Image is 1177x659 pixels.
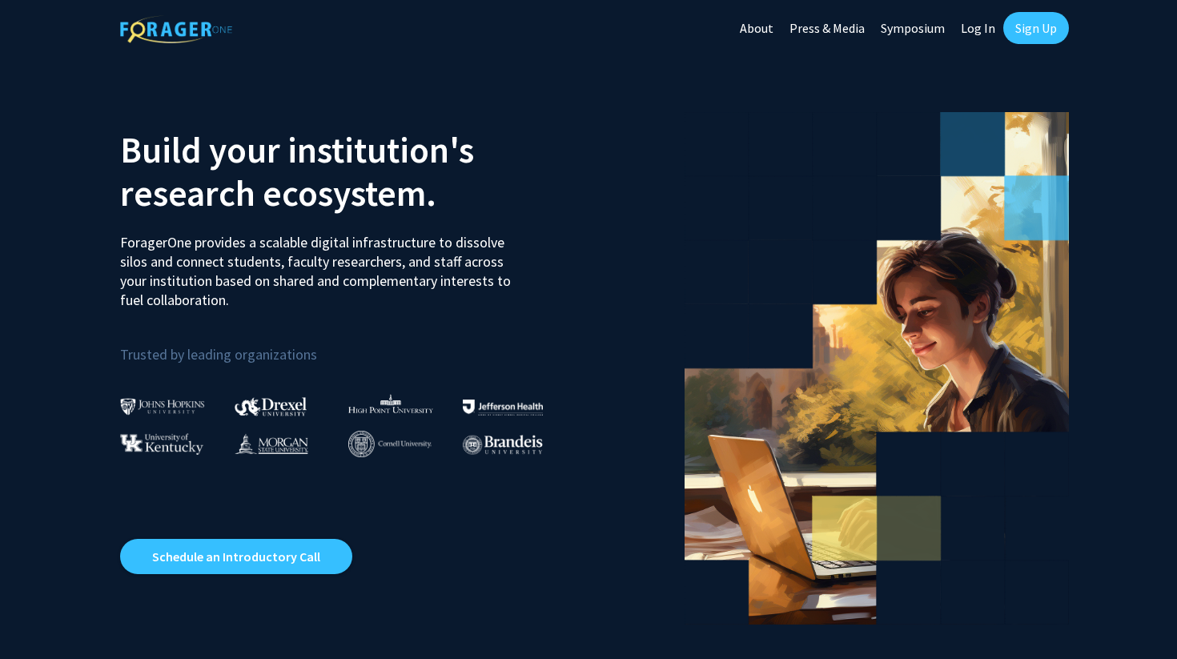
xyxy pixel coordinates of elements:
img: Brandeis University [463,435,543,455]
a: Sign Up [1003,12,1069,44]
img: Cornell University [348,431,432,457]
iframe: Chat [12,587,68,647]
a: Opens in a new tab [120,539,352,574]
p: Trusted by leading organizations [120,323,576,367]
img: High Point University [348,394,433,413]
img: ForagerOne Logo [120,15,232,43]
img: Johns Hopkins University [120,398,205,415]
p: ForagerOne provides a scalable digital infrastructure to dissolve silos and connect students, fac... [120,221,522,310]
img: Morgan State University [235,433,308,454]
img: Thomas Jefferson University [463,400,543,415]
img: University of Kentucky [120,433,203,455]
h2: Build your institution's research ecosystem. [120,128,576,215]
img: Drexel University [235,397,307,416]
